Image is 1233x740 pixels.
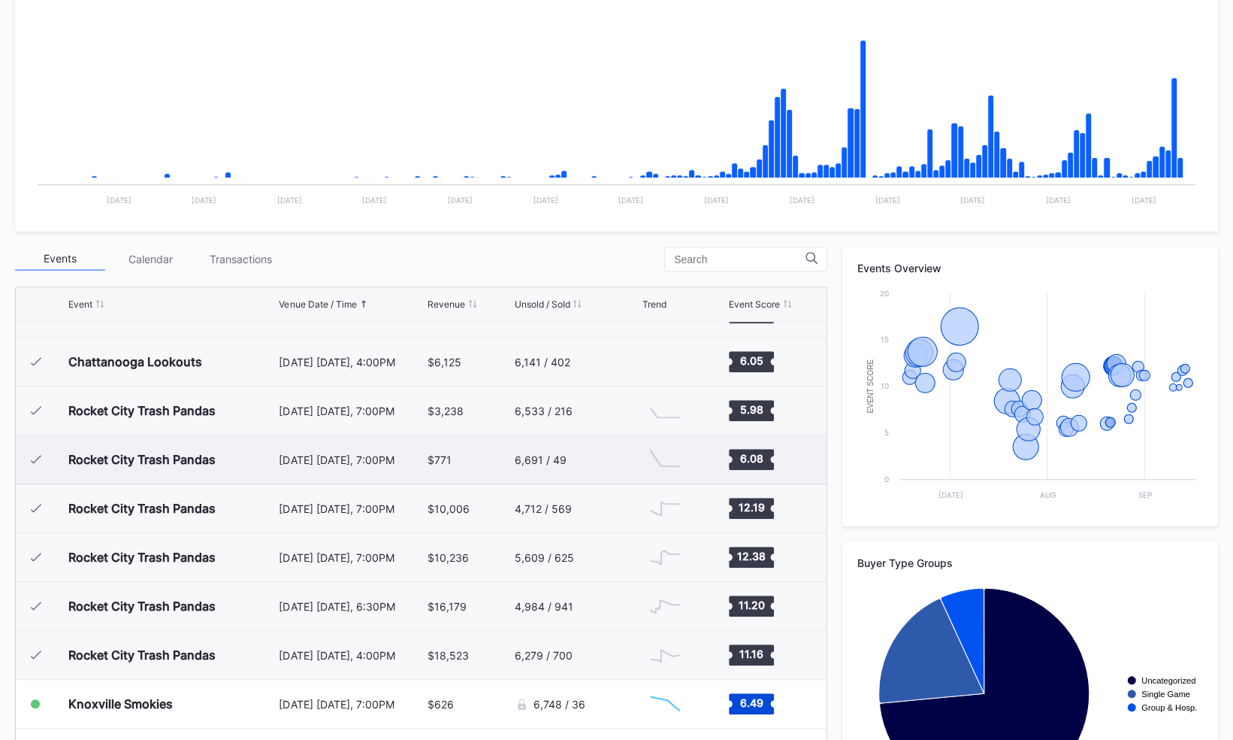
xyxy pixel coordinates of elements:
text: 12.38 [737,550,766,563]
text: [DATE] [875,196,899,205]
div: [DATE] [DATE], 7:00PM [279,453,424,466]
div: [DATE] [DATE], 7:00PM [279,551,424,564]
text: [DATE] [448,196,473,205]
svg: Chart title [642,587,688,625]
text: [DATE] [790,196,814,205]
div: Rocket City Trash Pandas [68,501,216,516]
div: $771 [428,453,452,466]
div: $18,523 [428,649,469,662]
text: [DATE] [938,490,963,499]
text: [DATE] [277,196,302,205]
text: [DATE] [618,196,643,205]
text: 10 [881,381,889,390]
text: [DATE] [704,196,729,205]
text: [DATE] [1131,196,1156,205]
svg: Chart title [642,392,688,429]
div: 4,712 / 569 [514,502,571,515]
text: [DATE] [960,196,985,205]
svg: Chart title [642,441,688,478]
text: Aug [1040,490,1056,499]
text: 11.20 [738,599,764,611]
div: 4,984 / 941 [514,600,573,613]
div: $10,236 [428,551,469,564]
div: Venue Date / Time [279,299,356,310]
text: Event Score [866,359,875,413]
div: [DATE] [DATE], 6:30PM [279,600,424,613]
div: $626 [428,698,454,711]
div: Trend [642,299,666,310]
text: Group & Hosp. [1141,703,1197,712]
text: [DATE] [192,196,216,205]
text: Uncategorized [1141,676,1195,685]
div: Event Score [729,299,780,310]
div: [DATE] [DATE], 7:00PM [279,502,424,515]
div: Transactions [195,247,286,271]
div: [DATE] [DATE], 4:00PM [279,356,424,368]
div: $6,125 [428,356,461,368]
div: Rocket City Trash Pandas [68,647,216,663]
div: $10,006 [428,502,470,515]
text: 6.49 [739,696,763,709]
text: [DATE] [362,196,387,205]
div: Events Overview [857,262,1203,274]
text: 0 [884,475,889,484]
div: 6,279 / 700 [514,649,572,662]
div: $3,238 [428,405,464,417]
div: Events [15,247,105,271]
div: Rocket City Trash Pandas [68,452,216,467]
div: Rocket City Trash Pandas [68,403,216,418]
text: 6.05 [739,354,763,367]
div: 6,141 / 402 [514,356,570,368]
text: [DATE] [533,196,558,205]
div: Revenue [428,299,465,310]
text: [DATE] [1046,196,1071,205]
div: Unsold / Sold [514,299,570,310]
div: [DATE] [DATE], 4:00PM [279,649,424,662]
text: 15 [881,335,889,344]
text: Single Game [1141,690,1190,699]
text: 20 [880,289,889,298]
input: Search [674,253,805,265]
div: Event [68,299,92,310]
div: $16,179 [428,600,467,613]
div: 5,609 / 625 [514,551,573,564]
svg: Chart title [642,636,688,674]
div: [DATE] [DATE], 7:00PM [279,405,424,417]
svg: Chart title [642,343,688,381]
div: Calendar [105,247,195,271]
div: 6,691 / 49 [514,453,566,466]
text: 11.16 [739,647,763,660]
div: Knoxville Smokies [68,696,173,711]
svg: Chart title [642,538,688,576]
text: 5.98 [739,403,763,416]
text: 6.08 [739,452,763,465]
svg: Chart title [642,685,688,723]
text: Sep [1138,490,1152,499]
div: 6,533 / 216 [514,405,572,417]
text: 12.19 [738,501,764,514]
div: [DATE] [DATE], 7:00PM [279,698,424,711]
div: Rocket City Trash Pandas [68,550,216,565]
div: Buyer Type Groups [857,557,1203,569]
svg: Chart title [642,490,688,527]
div: Rocket City Trash Pandas [68,599,216,614]
div: Chattanooga Lookouts [68,354,202,369]
div: 6,748 / 36 [533,698,585,711]
text: 5 [884,428,889,437]
text: [DATE] [107,196,131,205]
svg: Chart title [857,286,1203,511]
